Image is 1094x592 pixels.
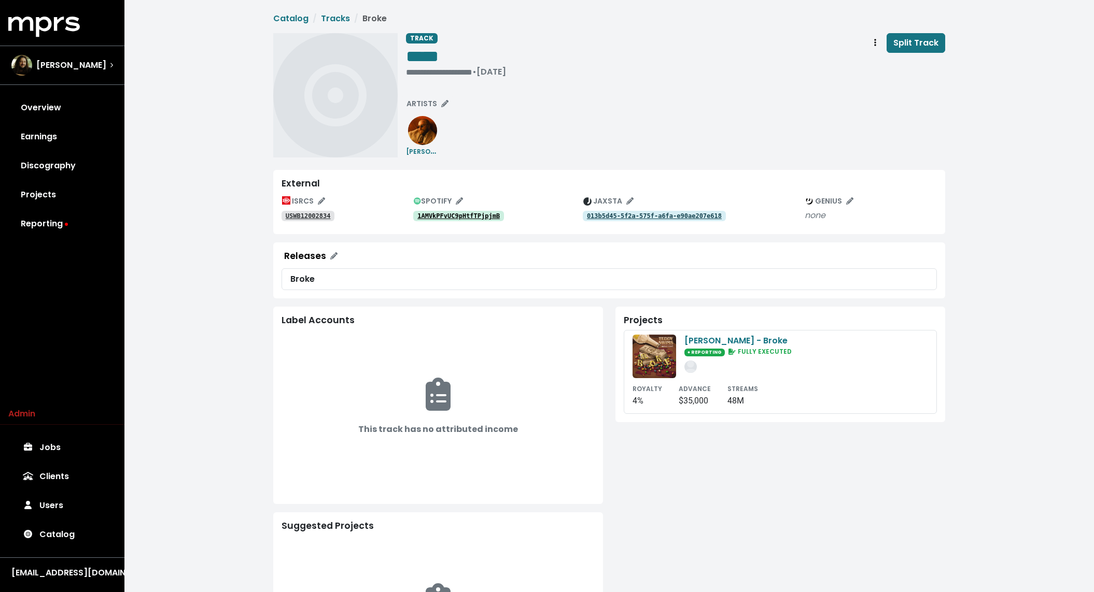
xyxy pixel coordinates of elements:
span: Split Track [893,37,938,49]
div: External [282,178,937,189]
span: SPOTIFY [414,196,463,206]
a: Overview [8,93,116,122]
a: USWB12002834 [282,211,334,221]
span: ARTISTS [406,98,448,109]
img: Album art for this track, Broke [273,33,398,157]
div: Label Accounts [282,315,595,326]
img: The genius.com logo [805,197,814,206]
img: The logo of the International Organization for Standardization [282,196,290,205]
a: 1AMVkPFvUC9pHtfTPjpjmB [413,211,504,221]
span: FULLY EXECUTED [726,347,792,356]
a: Catalog [8,520,116,549]
div: [PERSON_NAME] - Broke [684,335,792,347]
button: Track actions [864,33,887,53]
img: placeholder_user.73b9659bbcecad7e160b.svg [684,360,697,373]
a: Earnings [8,122,116,151]
small: ROYALTY [633,384,662,393]
a: mprs logo [8,20,80,32]
div: [EMAIL_ADDRESS][DOMAIN_NAME] [11,567,113,579]
small: STREAMS [727,384,758,393]
span: JAXSTA [583,196,634,206]
img: The jaxsta.com logo [583,197,592,206]
button: Edit spotify track identifications for this track [409,193,468,209]
div: 4% [633,395,662,407]
button: Edit genius track identifications [801,193,858,209]
tt: 013b5d45-5f2a-575f-a6fa-e90ae207e618 [587,212,722,220]
span: • [DATE] [472,66,506,78]
span: Edit value [406,68,472,76]
div: 48M [727,395,758,407]
small: ADVANCE [679,384,711,393]
tt: USWB12002834 [286,212,331,220]
button: Edit artists [402,96,453,112]
img: ab67616d0000b27344b10673f88d728cf14ed981 [633,335,676,378]
a: 013b5d45-5f2a-575f-a6fa-e90ae207e618 [583,211,726,221]
span: ISRCS [282,196,325,206]
a: Clients [8,462,116,491]
span: TRACK [406,33,438,44]
a: Users [8,491,116,520]
span: Edit value [406,48,439,65]
img: The selected account / producer [11,55,32,76]
a: Discography [8,151,116,180]
a: [PERSON_NAME] - Broke● REPORTING FULLY EXECUTEDROYALTY4%ADVANCE$35,000STREAMS48M [624,330,937,414]
button: [EMAIL_ADDRESS][DOMAIN_NAME] [8,566,116,580]
div: Releases [284,251,326,262]
a: Tracks [321,12,350,24]
button: Split Track [887,33,945,53]
span: [PERSON_NAME] [36,59,106,71]
li: Broke [350,12,387,25]
div: $35,000 [679,395,711,407]
a: Projects [8,180,116,209]
a: Reporting [8,209,116,238]
button: Releases [277,247,344,266]
span: GENIUS [805,196,853,206]
img: ab6761610000e5ebf76e11a5f3c08955fecea690 [408,116,437,145]
i: none [805,209,825,221]
div: Broke [290,273,928,285]
button: Edit ISRC mappings for this track [277,193,330,209]
small: [PERSON_NAME] [406,145,461,157]
div: Projects [624,315,937,326]
tt: 1AMVkPFvUC9pHtfTPjpjmB [417,212,500,220]
a: Catalog [273,12,308,24]
nav: breadcrumb [273,12,945,25]
b: This track has no attributed income [358,423,518,435]
a: [PERSON_NAME] [406,124,439,157]
a: Broke [282,268,937,290]
button: Edit jaxsta track identifications [579,193,638,209]
span: ● REPORTING [684,349,725,356]
div: Suggested Projects [282,521,595,531]
a: Jobs [8,433,116,462]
